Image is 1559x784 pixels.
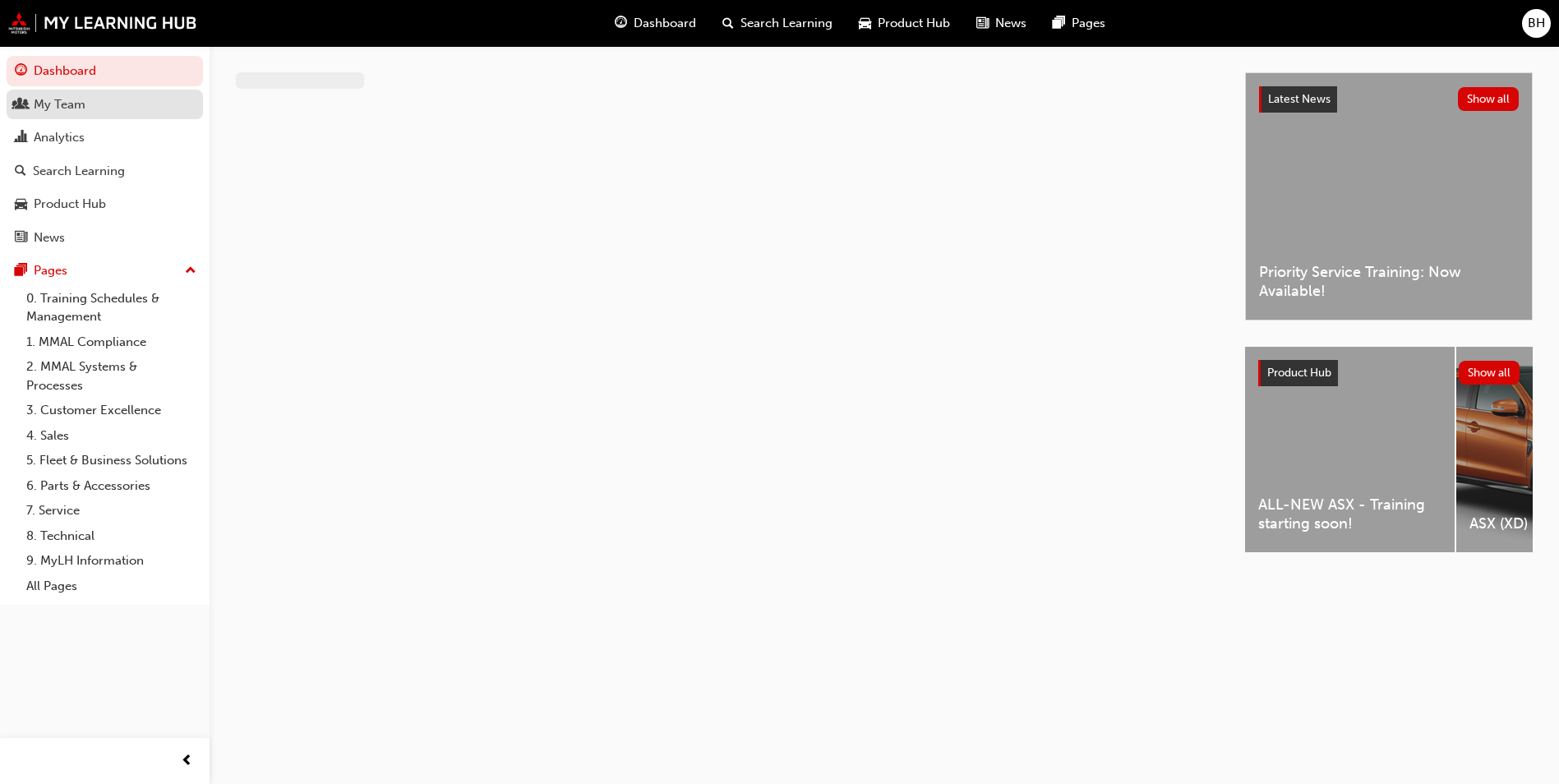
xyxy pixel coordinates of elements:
a: 4. Sales [20,423,203,449]
a: pages-iconPages [1040,7,1119,40]
div: Analytics [34,128,85,147]
a: 0. Training Schedules & Management [20,286,203,330]
span: news-icon [976,13,989,34]
button: Show all [1458,87,1520,111]
a: ALL-NEW ASX - Training starting soon! [1245,347,1455,552]
a: Search Learning [7,156,203,187]
div: Product Hub [34,195,106,214]
span: Latest News [1268,92,1331,106]
a: 7. Service [20,498,203,523]
span: Dashboard [634,14,696,33]
span: search-icon [15,164,26,179]
button: Show all [1459,361,1520,385]
a: 1. MMAL Compliance [20,330,203,355]
span: prev-icon [181,751,193,772]
span: news-icon [15,231,27,246]
a: 6. Parts & Accessories [20,473,203,499]
span: car-icon [15,197,27,212]
a: 2. MMAL Systems & Processes [20,354,203,398]
span: Search Learning [740,14,833,33]
a: All Pages [20,574,203,599]
span: up-icon [185,261,196,282]
span: people-icon [15,98,27,113]
a: car-iconProduct Hub [846,7,963,40]
span: chart-icon [15,131,27,145]
div: My Team [34,95,85,114]
a: 9. MyLH Information [20,548,203,574]
button: DashboardMy TeamAnalyticsSearch LearningProduct HubNews [7,53,203,256]
a: My Team [7,90,203,120]
span: Priority Service Training: Now Available! [1259,263,1519,300]
a: news-iconNews [963,7,1040,40]
button: Pages [7,256,203,286]
a: Dashboard [7,56,203,86]
a: Product HubShow all [1258,360,1520,386]
a: 3. Customer Excellence [20,398,203,423]
span: search-icon [722,13,734,34]
span: Pages [1072,14,1105,33]
span: Product Hub [878,14,950,33]
span: guage-icon [615,13,627,34]
a: 5. Fleet & Business Solutions [20,448,203,473]
a: Analytics [7,122,203,153]
span: Product Hub [1267,366,1331,380]
a: Latest NewsShow all [1259,86,1519,113]
span: BH [1528,14,1545,33]
span: pages-icon [1053,13,1065,34]
a: search-iconSearch Learning [709,7,846,40]
span: pages-icon [15,264,27,279]
div: Search Learning [33,162,125,181]
a: 8. Technical [20,523,203,549]
a: guage-iconDashboard [602,7,709,40]
button: BH [1522,9,1551,38]
span: News [995,14,1026,33]
a: Latest NewsShow allPriority Service Training: Now Available! [1245,72,1533,321]
div: News [34,228,65,247]
span: car-icon [859,13,871,34]
img: mmal [8,12,197,34]
a: Product Hub [7,189,203,219]
span: ALL-NEW ASX - Training starting soon! [1258,496,1441,533]
span: guage-icon [15,64,27,79]
div: Pages [34,261,67,280]
a: News [7,223,203,253]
